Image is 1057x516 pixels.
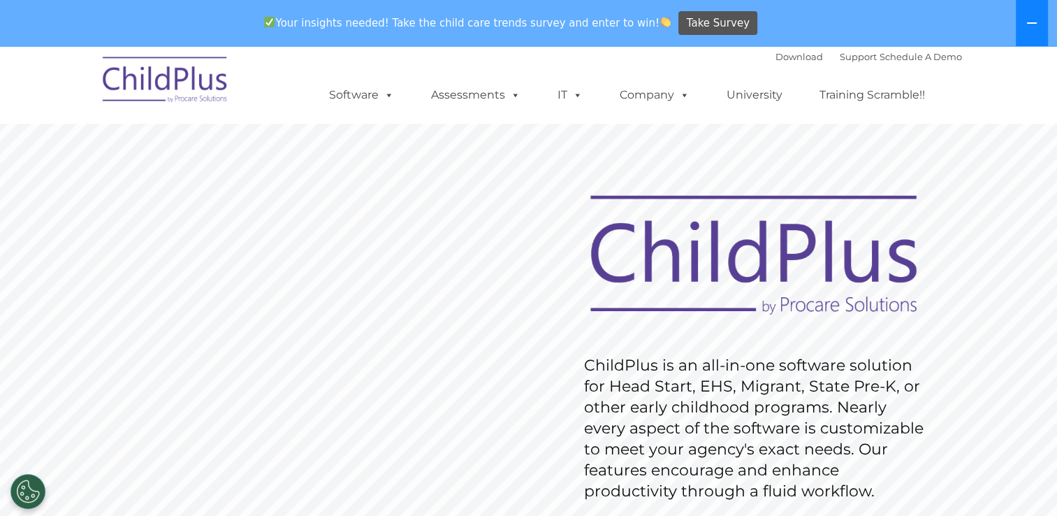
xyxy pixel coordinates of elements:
[315,81,408,109] a: Software
[584,355,931,502] rs-layer: ChildPlus is an all-in-one software solution for Head Start, EHS, Migrant, State Pre-K, or other ...
[775,51,823,62] a: Download
[10,474,45,509] button: Cookies Settings
[880,51,962,62] a: Schedule A Demo
[687,11,750,36] span: Take Survey
[264,17,275,27] img: ✅
[805,81,939,109] a: Training Scramble!!
[606,81,704,109] a: Company
[660,17,671,27] img: 👏
[544,81,597,109] a: IT
[713,81,796,109] a: University
[96,47,235,117] img: ChildPlus by Procare Solutions
[417,81,534,109] a: Assessments
[840,51,877,62] a: Support
[775,51,962,62] font: |
[678,11,757,36] a: Take Survey
[258,9,677,36] span: Your insights needed! Take the child care trends survey and enter to win!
